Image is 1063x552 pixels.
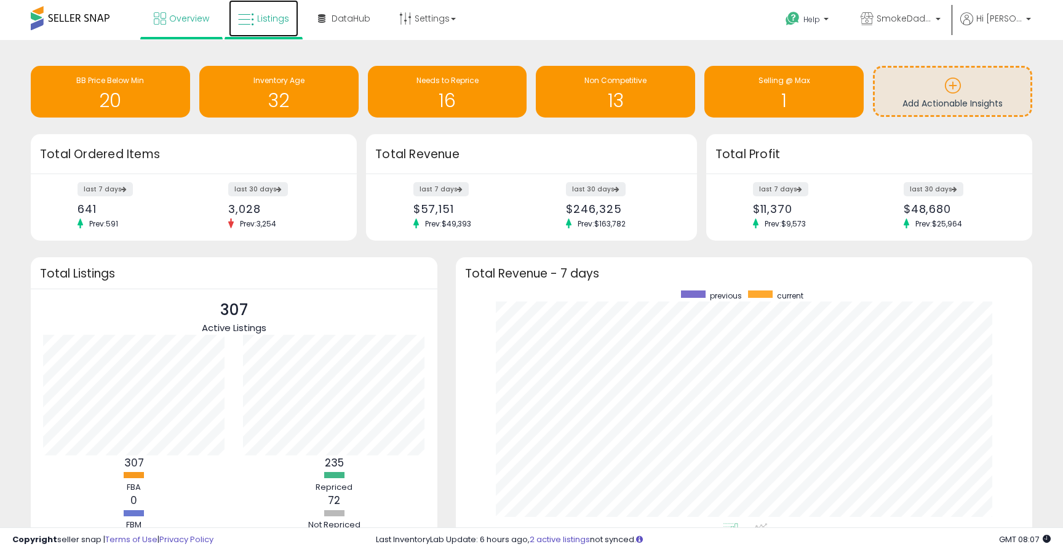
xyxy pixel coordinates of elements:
[902,97,1003,110] span: Add Actionable Insights
[877,12,932,25] span: SmokeDaddy LLC
[97,482,171,494] div: FBA
[12,534,213,546] div: seller snap | |
[636,535,643,543] i: Click here to read more about un-synced listings.
[169,12,209,25] span: Overview
[566,202,675,215] div: $246,325
[704,66,864,118] a: Selling @ Max 1
[909,218,968,229] span: Prev: $25,964
[78,182,133,196] label: last 7 days
[228,182,288,196] label: last 30 days
[76,75,144,86] span: BB Price Below Min
[325,455,344,470] b: 235
[130,493,137,508] b: 0
[542,90,689,111] h1: 13
[31,66,190,118] a: BB Price Below Min 20
[78,202,185,215] div: 641
[12,534,57,545] strong: Copyright
[40,146,348,163] h3: Total Ordered Items
[777,290,803,301] span: current
[202,321,266,334] span: Active Listings
[375,146,688,163] h3: Total Revenue
[376,534,1051,546] div: Last InventoryLab Update: 6 hours ago, not synced.
[159,534,213,545] a: Privacy Policy
[297,482,371,494] div: Repriced
[228,202,335,215] div: 3,028
[584,75,647,86] span: Non Competitive
[205,90,352,111] h1: 32
[758,75,810,86] span: Selling @ Max
[711,90,858,111] h1: 1
[416,75,479,86] span: Needs to Reprice
[199,66,359,118] a: Inventory Age 32
[803,14,820,25] span: Help
[530,534,590,545] a: 2 active listings
[413,182,469,196] label: last 7 days
[328,493,340,508] b: 72
[904,202,1011,215] div: $48,680
[97,519,171,531] div: FBM
[257,12,289,25] span: Listings
[875,68,1030,115] a: Add Actionable Insights
[753,182,808,196] label: last 7 days
[105,534,157,545] a: Terms of Use
[297,519,371,531] div: Not Repriced
[368,66,527,118] a: Needs to Reprice 16
[776,2,841,40] a: Help
[413,202,522,215] div: $57,151
[715,146,1023,163] h3: Total Profit
[234,218,282,229] span: Prev: 3,254
[40,269,428,278] h3: Total Listings
[904,182,963,196] label: last 30 days
[976,12,1022,25] span: Hi [PERSON_NAME]
[785,11,800,26] i: Get Help
[253,75,305,86] span: Inventory Age
[124,455,144,470] b: 307
[536,66,695,118] a: Non Competitive 13
[566,182,626,196] label: last 30 days
[999,534,1051,545] span: 2025-09-15 08:07 GMT
[710,290,742,301] span: previous
[374,90,521,111] h1: 16
[960,12,1031,40] a: Hi [PERSON_NAME]
[571,218,632,229] span: Prev: $163,782
[332,12,370,25] span: DataHub
[758,218,812,229] span: Prev: $9,573
[419,218,477,229] span: Prev: $49,393
[465,269,1023,278] h3: Total Revenue - 7 days
[37,90,184,111] h1: 20
[83,218,124,229] span: Prev: 591
[753,202,860,215] div: $11,370
[202,298,266,322] p: 307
